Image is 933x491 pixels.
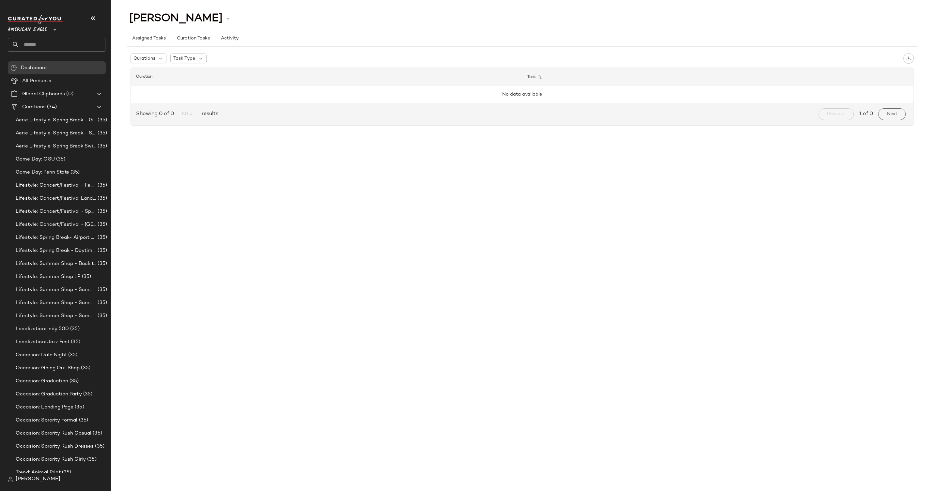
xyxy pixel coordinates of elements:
span: (35) [96,130,107,137]
span: Occasion: Graduation Party [16,391,82,398]
span: Aerie Lifestyle: Spring Break - Girly/Femme [16,116,96,124]
th: Curation [131,68,522,86]
span: (35) [96,247,107,254]
button: Next [878,108,905,120]
span: (35) [96,260,107,268]
span: (35) [67,351,78,359]
span: (35) [96,195,107,202]
span: (35) [73,404,84,411]
span: Occasion: Sorority Rush Casual [16,430,91,437]
span: Aerie Lifestyle: Spring Break - Sporty [16,130,96,137]
span: (35) [69,325,80,333]
span: Localization: Jazz Fest [16,338,70,346]
span: Game Day: OSU [16,156,55,163]
span: Lifestyle: Spring Break - Daytime Casual [16,247,96,254]
span: Activity [221,36,239,41]
span: Occasion: Going Out Shop [16,364,80,372]
span: (34) [46,103,57,111]
span: Lifestyle: Concert/Festival - Sporty [16,208,96,215]
span: (35) [96,182,107,189]
span: Assigned Tasks [132,36,166,41]
span: Task Type [173,55,195,62]
span: (35) [94,443,104,450]
span: Dashboard [21,64,47,72]
span: Occasion: Date Night [16,351,67,359]
span: (35) [68,377,79,385]
th: Task [522,68,913,86]
span: (35) [81,273,91,281]
span: Curations [133,55,155,62]
span: Lifestyle: Summer Shop LP [16,273,81,281]
span: Trend: Animal Print [16,469,61,476]
span: Lifestyle: Summer Shop - Back to School Essentials [16,260,96,268]
span: (35) [82,391,93,398]
span: Lifestyle: Concert/Festival Landing Page [16,195,96,202]
span: (35) [96,221,107,228]
span: Localization: Indy 500 [16,325,69,333]
img: svg%3e [10,65,17,71]
span: (35) [80,364,90,372]
span: (35) [96,299,107,307]
span: Occasion: Graduation [16,377,68,385]
span: (35) [70,338,80,346]
span: 1 of 0 [859,110,873,118]
span: (35) [96,234,107,241]
span: American Eagle [8,22,47,34]
img: svg%3e [8,477,13,482]
td: No data available [131,86,913,103]
span: (35) [96,116,107,124]
span: (35) [96,312,107,320]
span: Curations [22,103,46,111]
span: Lifestyle: Summer Shop - Summer Internship [16,299,96,307]
span: (35) [96,208,107,215]
span: All Products [22,77,51,85]
span: (0) [65,90,73,98]
span: Global Clipboards [22,90,65,98]
span: Curation Tasks [176,36,210,41]
span: Lifestyle: Summer Shop - Summer Abroad [16,286,96,294]
img: cfy_white_logo.C9jOOHJF.svg [8,15,63,24]
span: Lifestyle: Concert/Festival - [GEOGRAPHIC_DATA] [16,221,96,228]
span: (35) [86,456,97,463]
span: Occasion: Sorority Rush Dresses [16,443,94,450]
span: Occasion: Sorority Rush Girly [16,456,86,463]
span: (35) [55,156,66,163]
span: Occasion: Sorority Formal [16,417,78,424]
span: (35) [61,469,71,476]
span: Game Day: Penn State [16,169,69,176]
span: Lifestyle: Summer Shop - Summer Study Sessions [16,312,96,320]
span: Occasion: Landing Page [16,404,73,411]
span: results [199,110,218,118]
img: svg%3e [906,56,911,61]
span: (35) [96,143,107,150]
span: (35) [96,286,107,294]
span: (35) [78,417,88,424]
span: Next [886,112,897,117]
span: (35) [91,430,102,437]
span: [PERSON_NAME] [16,475,60,483]
span: Showing 0 of 0 [136,110,177,118]
span: Aerie Lifestyle: Spring Break Swimsuits Landing Page [16,143,96,150]
span: [PERSON_NAME] [129,12,223,25]
span: (35) [69,169,80,176]
span: Lifestyle: Concert/Festival - Femme [16,182,96,189]
span: Lifestyle: Spring Break- Airport Style [16,234,96,241]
